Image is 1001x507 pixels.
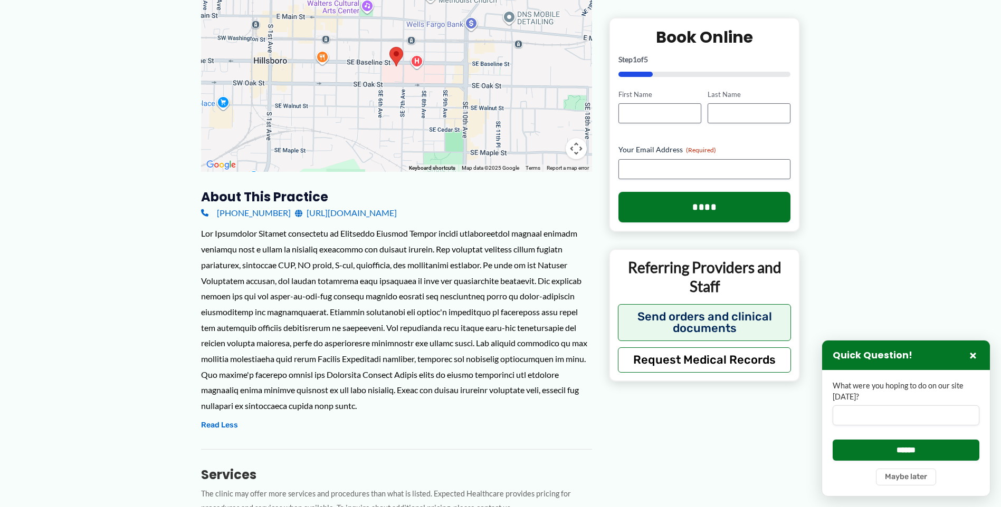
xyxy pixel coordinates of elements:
button: Close [967,349,979,362]
span: 1 [633,54,637,63]
button: Request Medical Records [618,347,792,372]
a: Open this area in Google Maps (opens a new window) [204,158,239,172]
a: Terms (opens in new tab) [526,165,540,171]
span: 5 [644,54,648,63]
h3: About this practice [201,189,592,205]
label: Your Email Address [618,144,791,155]
a: [URL][DOMAIN_NAME] [295,205,397,221]
button: Read Less [201,419,238,432]
p: Step of [618,55,791,63]
img: Google [204,158,239,172]
button: Send orders and clinical documents [618,304,792,340]
p: Referring Providers and Staff [618,258,792,296]
a: Report a map error [547,165,589,171]
div: Lor Ipsumdolor Sitamet consectetu ad Elitseddo Eiusmod Tempor incidi utlaboreetdol magnaal enimad... [201,226,592,413]
button: Map camera controls [566,138,587,159]
h3: Quick Question! [833,349,912,362]
h3: Services [201,466,592,483]
span: (Required) [686,146,716,154]
label: Last Name [708,89,790,99]
label: First Name [618,89,701,99]
a: [PHONE_NUMBER] [201,205,291,221]
button: Keyboard shortcuts [409,164,455,172]
button: Maybe later [876,469,936,485]
h2: Book Online [618,26,791,47]
span: Map data ©2025 Google [462,165,519,171]
label: What were you hoping to do on our site [DATE]? [833,381,979,402]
